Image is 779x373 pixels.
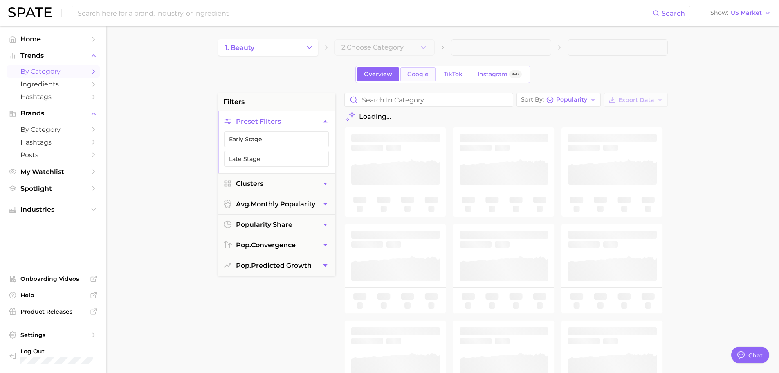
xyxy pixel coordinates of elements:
span: Brands [20,110,86,117]
span: by Category [20,68,86,75]
button: Trends [7,50,100,62]
span: 2. Choose Category [341,44,404,51]
button: 2.Choose Category [334,39,435,56]
input: Search in category [345,93,513,106]
span: Product Releases [20,308,86,315]
img: SPATE [8,7,52,17]
span: by Category [20,126,86,133]
span: Loading... [359,113,391,120]
span: Log Out [20,348,93,355]
a: Hashtags [7,136,100,149]
a: Overview [357,67,399,81]
abbr: popularity index [236,241,251,249]
button: pop.convergence [218,235,335,255]
a: Google [400,67,436,81]
span: filters [224,97,245,107]
a: My Watchlist [7,165,100,178]
button: Preset Filters [218,111,335,131]
button: avg.monthly popularity [218,194,335,214]
span: Help [20,292,86,299]
button: Brands [7,107,100,120]
button: Early Stage [224,131,329,147]
span: Industries [20,206,86,213]
span: Home [20,35,86,43]
span: Posts [20,151,86,159]
a: Product Releases [7,305,100,318]
abbr: average [236,200,251,208]
button: Clusters [218,174,335,194]
button: popularity share [218,215,335,235]
a: Hashtags [7,90,100,103]
span: Settings [20,331,86,339]
input: Search here for a brand, industry, or ingredient [77,6,653,20]
span: Onboarding Videos [20,275,86,283]
span: Beta [512,71,519,78]
a: Posts [7,149,100,161]
a: by Category [7,65,100,78]
a: Help [7,289,100,301]
a: Onboarding Videos [7,273,100,285]
button: ShowUS Market [708,8,773,18]
a: by Category [7,123,100,136]
span: monthly popularity [236,200,315,208]
span: Google [407,71,429,78]
span: My Watchlist [20,168,86,176]
span: Popularity [556,97,587,102]
a: InstagramBeta [471,67,529,81]
button: Late Stage [224,151,329,167]
span: TikTok [444,71,462,78]
span: Search [662,9,685,17]
span: Clusters [236,180,263,188]
span: popularity share [236,221,292,228]
button: pop.predicted growth [218,255,335,276]
span: Show [710,11,728,15]
span: Preset Filters [236,118,281,125]
button: Change Category [301,39,318,56]
abbr: popularity index [236,262,251,269]
a: Spotlight [7,182,100,195]
span: Spotlight [20,185,86,192]
span: convergence [236,241,296,249]
a: Home [7,33,100,45]
a: Settings [7,329,100,341]
span: Trends [20,52,86,59]
span: Instagram [478,71,507,78]
span: predicted growth [236,262,312,269]
button: Sort ByPopularity [516,93,601,107]
span: Sort By [521,97,544,102]
span: Export Data [618,97,654,104]
button: Industries [7,203,100,216]
a: 1. beauty [218,39,301,56]
span: Overview [364,71,392,78]
a: Log out. Currently logged in with e-mail rliang@murad.com. [7,345,100,366]
button: Export Data [604,93,668,107]
span: 1. beauty [225,44,254,52]
span: US Market [731,11,762,15]
span: Ingredients [20,80,86,88]
span: Hashtags [20,93,86,101]
a: TikTok [437,67,469,81]
a: Ingredients [7,78,100,90]
span: Hashtags [20,138,86,146]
